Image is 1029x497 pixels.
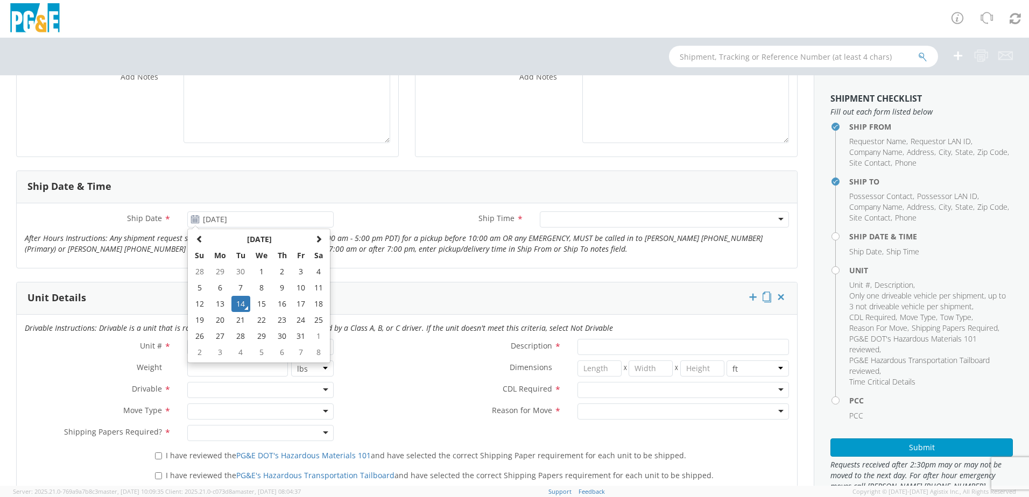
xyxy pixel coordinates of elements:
[272,312,291,328] td: 23
[849,410,863,421] span: PCC
[977,147,1007,157] span: Zip Code
[309,344,328,360] td: 8
[886,246,919,257] span: Ship Time
[939,202,953,212] li: ,
[977,147,1009,158] li: ,
[849,177,1013,186] h4: Ship To
[272,344,291,360] td: 6
[231,312,250,328] td: 21
[907,147,936,158] li: ,
[137,362,162,372] span: Weight
[209,264,231,280] td: 29
[292,280,310,296] td: 10
[669,46,938,67] input: Shipment, Tracking or Reference Number (at least 4 chars)
[548,487,572,495] a: Support
[190,280,209,296] td: 5
[190,264,209,280] td: 28
[231,328,250,344] td: 28
[629,360,673,377] input: Width
[940,312,971,322] span: Tow Type
[140,340,162,351] span: Unit #
[907,202,936,212] li: ,
[977,202,1007,212] span: Zip Code
[849,246,884,257] li: ,
[622,360,629,377] span: X
[231,296,250,312] td: 14
[209,280,231,296] td: 6
[849,280,870,290] span: Unit #
[292,264,310,280] td: 3
[190,296,209,312] td: 12
[939,202,951,212] span: City
[209,312,231,328] td: 20
[25,323,613,333] i: Drivable Instructions: Drivable is a unit that is roadworthy and can be driven over the road by a...
[849,396,1013,404] h4: PCC
[231,344,250,360] td: 4
[895,158,917,168] span: Phone
[309,328,328,344] td: 1
[190,344,209,360] td: 2
[849,377,915,387] span: Time Critical Details
[907,202,934,212] span: Address
[190,247,209,264] th: Su
[849,333,1010,355] li: ,
[511,340,552,351] span: Description
[13,487,164,495] span: Server: 2025.21.0-769a9a7b8c3
[849,158,892,168] li: ,
[510,362,552,372] span: Dimensions
[849,232,1013,240] h4: Ship Date & Time
[849,147,903,157] span: Company Name
[849,147,904,158] li: ,
[166,470,714,480] span: I have reviewed the and have selected the correct Shipping Papers requirement for each unit to be...
[155,472,162,479] input: I have reviewed thePG&E's Hazardous Transportation Tailboardand have selected the correct Shippin...
[155,452,162,459] input: I have reviewed thePG&E DOT's Hazardous Materials 101and have selected the correct Shipping Paper...
[849,323,909,333] li: ,
[939,147,953,158] li: ,
[673,360,680,377] span: X
[849,355,990,376] span: PG&E Hazardous Transportation Tailboard reviewed
[875,280,913,290] span: Description
[939,147,951,157] span: City
[519,72,557,82] span: Add Notes
[912,323,998,333] span: Shipping Papers Required
[27,181,111,192] h3: Ship Date & Time
[849,246,882,257] span: Ship Date
[309,264,328,280] td: 4
[272,247,291,264] th: Th
[849,312,897,323] li: ,
[577,360,622,377] input: Length
[309,296,328,312] td: 18
[309,312,328,328] td: 25
[911,136,971,146] span: Requestor LAN ID
[292,296,310,312] td: 17
[830,459,1013,492] span: Requests received after 2:30pm may or may not be moved to the next day. For after hour emergency ...
[907,147,934,157] span: Address
[292,247,310,264] th: Fr
[849,158,891,168] span: Site Contact
[250,280,273,296] td: 8
[849,323,907,333] span: Reason For Move
[165,487,301,495] span: Client: 2025.21.0-c073d8a
[236,470,394,480] a: PG&E's Hazardous Transportation Tailboard
[190,312,209,328] td: 19
[127,213,162,223] span: Ship Date
[236,450,371,460] a: PG&E DOT's Hazardous Materials 101
[849,355,1010,377] li: ,
[231,280,250,296] td: 7
[196,235,203,243] span: Previous Month
[940,312,973,323] li: ,
[231,247,250,264] th: Tu
[955,147,975,158] li: ,
[849,202,904,212] li: ,
[680,360,724,377] input: Height
[830,93,922,104] strong: Shipment Checklist
[912,323,999,333] li: ,
[292,328,310,344] td: 31
[955,202,973,212] span: State
[272,264,291,280] td: 2
[315,235,322,243] span: Next Month
[272,280,291,296] td: 9
[849,123,1013,131] h4: Ship From
[849,266,1013,274] h4: Unit
[875,280,915,290] li: ,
